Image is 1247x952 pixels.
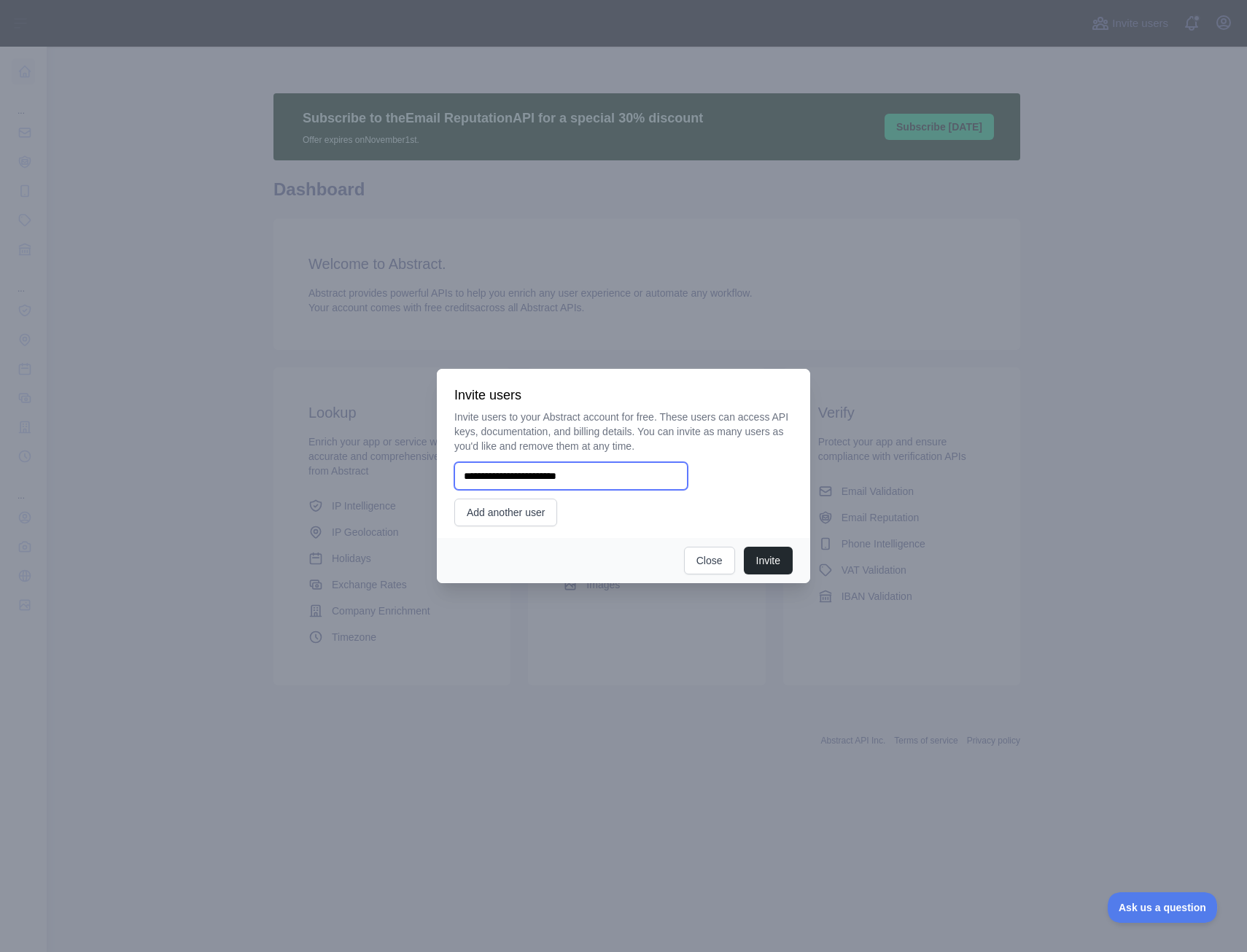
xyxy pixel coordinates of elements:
[744,547,793,574] button: Invite
[684,547,735,574] button: Close
[1108,892,1218,923] iframe: Toggle Customer Support
[454,410,793,453] p: Invite users to your Abstract account for free. These users can access API keys, documentation, a...
[454,386,793,404] h3: Invite users
[454,499,557,526] button: Add another user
